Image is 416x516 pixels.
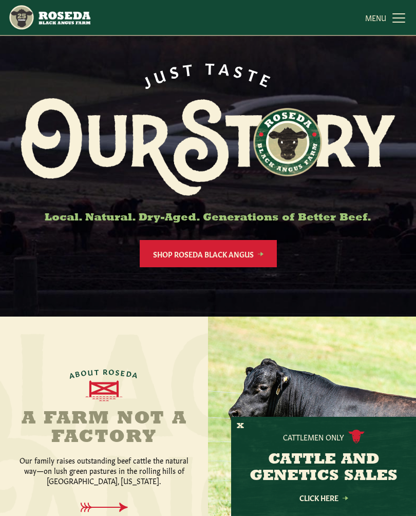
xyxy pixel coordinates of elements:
[116,366,122,377] span: S
[205,59,219,76] span: T
[81,367,89,378] span: O
[218,59,235,77] span: A
[233,61,249,80] span: S
[168,61,184,80] span: S
[140,240,277,267] a: Shop Roseda Black Angus
[103,366,108,376] span: R
[237,421,244,432] button: X
[109,366,116,377] span: O
[139,59,277,90] div: JUST TASTE
[258,69,277,90] span: E
[94,366,100,376] span: T
[277,494,370,501] a: Click Here
[126,368,134,379] span: D
[139,70,157,90] span: J
[365,12,386,23] span: MENU
[245,64,263,84] span: T
[182,59,197,77] span: T
[21,98,395,196] img: Roseda Black Aangus Farm
[68,366,140,380] div: ABOUT ROSEDA
[244,452,403,485] h3: CATTLE AND GENETICS SALES
[8,4,90,31] img: https://roseda.com/wp-content/uploads/2021/05/roseda-25-header.png
[68,369,77,380] span: A
[283,432,344,442] p: Cattlemen Only
[74,368,82,379] span: B
[348,430,365,444] img: cattle-icon.svg
[87,366,94,377] span: U
[132,369,140,380] span: A
[21,212,395,224] h6: Local. Natural. Dry-Aged. Generations of Better Beef.
[120,367,127,378] span: E
[17,410,191,447] h2: A Farm Not a Factory
[17,455,191,486] p: Our family raises outstanding beef cattle the natural way—on lush green pastures in the rolling h...
[151,64,171,85] span: U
